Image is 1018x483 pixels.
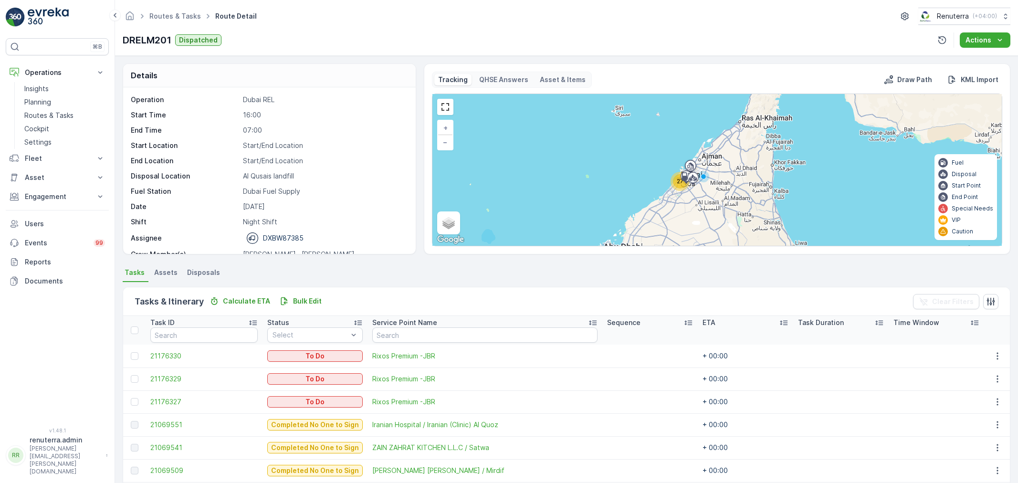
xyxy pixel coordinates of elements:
img: Google [435,233,466,246]
p: Routes & Tasks [24,111,73,120]
p: Cockpit [24,124,49,134]
span: 27 [677,178,683,185]
p: Asset [25,173,90,182]
a: ZAIN ZAHRAT KITCHEN L.L.C / Satwa [372,443,598,452]
p: 16:00 [243,110,406,120]
div: 0 [432,94,1002,246]
img: Screenshot_2024-07-26_at_13.33.01.png [918,11,933,21]
p: Special Needs [952,205,993,212]
p: Planning [24,97,51,107]
p: DXBW87385 [263,233,304,243]
p: Start Location [131,141,239,150]
p: Start/End Location [243,156,406,166]
span: [PERSON_NAME] [PERSON_NAME] / Mirdif [372,466,598,475]
p: Documents [25,276,105,286]
p: 07:00 [243,126,406,135]
p: Service Point Name [372,318,437,327]
p: ETA [703,318,715,327]
p: Shift [131,217,239,227]
p: Actions [966,35,991,45]
span: Iranian Hospital / Iranian (Clinic) Al Quoz [372,420,598,430]
p: Fuel [952,159,964,167]
button: Completed No One to Sign [267,465,363,476]
p: Clear Filters [932,297,974,306]
p: Task Duration [798,318,844,327]
p: Al Qusais landfill [243,171,406,181]
p: Operation [131,95,239,105]
div: Toggle Row Selected [131,398,138,406]
button: Bulk Edit [276,295,325,307]
p: ⌘B [93,43,102,51]
span: Rixos Premium -JBR [372,397,598,407]
td: + 00:00 [698,367,793,390]
p: Insights [24,84,49,94]
img: logo_light-DOdMpM7g.png [28,8,69,27]
button: KML Import [944,74,1002,85]
p: Task ID [150,318,175,327]
a: Rixos Premium -JBR [372,374,598,384]
input: Search [372,327,598,343]
a: 21176329 [150,374,258,384]
button: Completed No One to Sign [267,442,363,453]
td: + 00:00 [698,459,793,482]
p: Tasks & Itinerary [135,295,204,308]
a: Settings [21,136,109,149]
button: To Do [267,350,363,362]
a: Users [6,214,109,233]
p: To Do [305,351,325,361]
p: Renuterra [937,11,969,21]
button: Actions [960,32,1010,48]
button: Completed No One to Sign [267,419,363,430]
td: + 00:00 [698,413,793,436]
p: Completed No One to Sign [271,443,359,452]
span: − [443,138,448,146]
p: [DATE] [243,202,406,211]
p: Asset & Items [540,75,586,84]
p: Reports [25,257,105,267]
p: Fleet [25,154,90,163]
p: Dubai REL [243,95,406,105]
a: Layers [438,212,459,233]
div: Toggle Row Selected [131,375,138,383]
a: Zoom In [438,121,452,135]
button: Calculate ETA [206,295,274,307]
td: + 00:00 [698,390,793,413]
div: 27 [671,172,690,191]
p: Users [25,219,105,229]
span: Rixos Premium -JBR [372,351,598,361]
p: Dubai Fuel Supply [243,187,406,196]
p: Completed No One to Sign [271,466,359,475]
span: v 1.48.1 [6,428,109,433]
a: Insights [21,82,109,95]
td: + 00:00 [698,436,793,459]
p: Disposal [952,170,976,178]
p: Night Shift [243,217,406,227]
a: Zoom Out [438,135,452,149]
p: ( +04:00 ) [973,12,997,20]
p: Start Point [952,182,981,189]
p: Draw Path [897,75,932,84]
button: Fleet [6,149,109,168]
p: 99 [95,239,103,247]
span: Tasks [125,268,145,277]
p: Time Window [893,318,939,327]
button: RRrenuterra.admin[PERSON_NAME][EMAIL_ADDRESS][PERSON_NAME][DOMAIN_NAME] [6,435,109,475]
a: 21069509 [150,466,258,475]
p: Completed No One to Sign [271,420,359,430]
input: Search [150,327,258,343]
span: + [443,124,448,132]
div: Toggle Row Selected [131,444,138,451]
button: Renuterra(+04:00) [918,8,1010,25]
a: 21069551 [150,420,258,430]
a: 21069541 [150,443,258,452]
p: Select [273,330,348,340]
a: Routes & Tasks [149,12,201,20]
p: To Do [305,374,325,384]
p: Sequence [607,318,640,327]
div: Toggle Row Selected [131,467,138,474]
